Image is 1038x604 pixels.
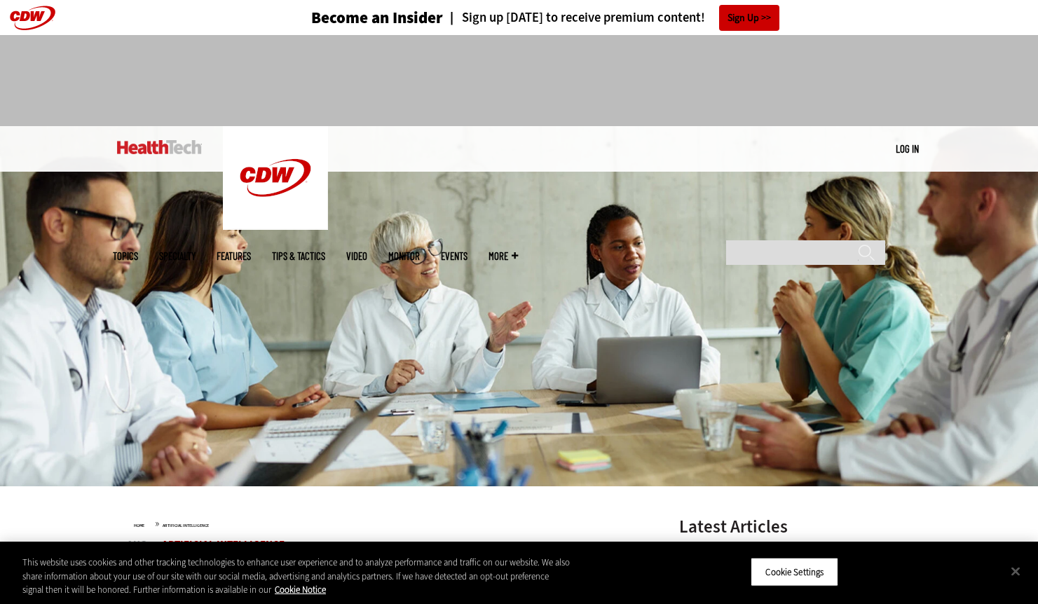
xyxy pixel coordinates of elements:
button: Close [1000,556,1031,586]
img: Home [117,140,202,154]
h3: Latest Articles [679,518,889,535]
div: This website uses cookies and other tracking technologies to enhance user experience and to analy... [22,556,571,597]
a: Events [441,251,467,261]
a: Tips & Tactics [272,251,325,261]
button: Cookie Settings [751,557,838,586]
span: More [489,251,518,261]
iframe: advertisement [264,49,774,112]
a: Video [346,251,367,261]
a: Home [134,523,144,528]
span: Specialty [159,251,196,261]
a: CDW [223,219,328,233]
a: More information about your privacy [275,584,326,596]
a: Features [217,251,251,261]
h3: Become an Insider [311,10,443,26]
div: User menu [896,142,919,156]
a: Sign up [DATE] to receive premium content! [443,11,705,25]
a: MonITor [388,251,420,261]
span: Aug [127,540,147,550]
a: Artificial Intelligence [162,537,285,551]
a: Log in [896,142,919,155]
span: Topics [113,251,138,261]
a: Artificial Intelligence [163,523,209,528]
a: Become an Insider [259,10,443,26]
div: » [134,518,643,529]
a: Sign Up [719,5,779,31]
img: Home [223,126,328,230]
